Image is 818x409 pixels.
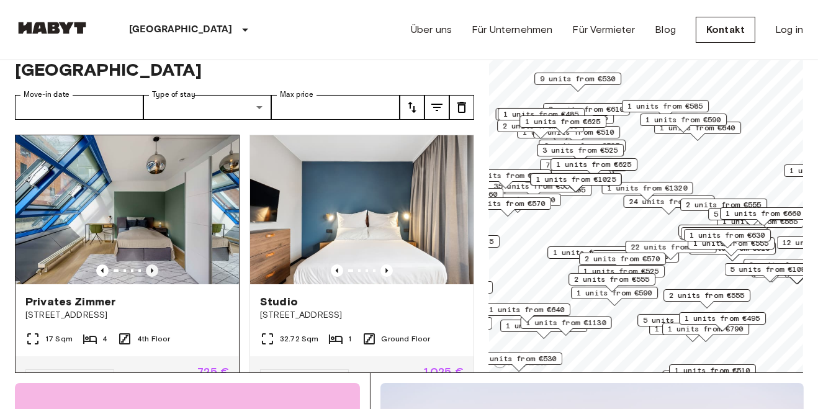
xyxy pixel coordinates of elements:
[669,364,756,384] div: Map marker
[631,241,711,253] span: 22 units from €575
[645,114,721,125] span: 1 units from €590
[480,194,555,205] span: 2 units from €690
[622,100,709,119] div: Map marker
[696,17,755,43] a: Kontakt
[411,22,452,37] a: Über uns
[280,333,318,344] span: 32.72 Sqm
[608,182,688,194] span: 1 units from €1320
[280,89,313,100] label: Max price
[681,227,768,246] div: Map marker
[726,208,801,219] span: 1 units from €660
[260,294,298,309] span: Studio
[675,365,750,376] span: 1 units from €510
[197,366,229,377] span: 725 €
[25,309,229,321] span: [STREET_ADDRESS]
[475,353,562,372] div: Map marker
[684,229,771,248] div: Map marker
[626,241,717,260] div: Map marker
[640,114,727,133] div: Map marker
[602,182,693,201] div: Map marker
[684,225,760,236] span: 1 units from €645
[250,135,474,284] img: Marketing picture of unit DE-01-481-006-01
[169,372,192,383] span: 905 €
[15,95,143,120] input: Choose date
[686,199,762,210] span: 2 units from €555
[391,372,419,383] span: 1.280 €
[466,170,546,181] span: 30 units from €570
[102,333,107,344] span: 4
[669,290,745,301] span: 2 units from €555
[624,196,715,215] div: Map marker
[534,73,621,92] div: Map marker
[662,323,749,342] div: Map marker
[546,160,621,171] span: 7 units from €585
[45,333,73,344] span: 17 Sqm
[129,22,233,37] p: [GEOGRAPHIC_DATA]
[496,108,587,127] div: Map marker
[331,264,343,277] button: Previous image
[531,173,622,192] div: Map marker
[380,264,393,277] button: Previous image
[556,159,632,170] span: 1 units from €625
[775,22,803,37] a: Log in
[655,22,676,37] a: Blog
[483,303,570,323] div: Map marker
[725,263,816,282] div: Map marker
[579,253,666,272] div: Map marker
[470,198,546,209] span: 1 units from €570
[668,323,744,335] span: 1 units from €790
[662,371,749,390] div: Map marker
[24,89,70,100] label: Move-in date
[16,135,239,284] img: Marketing picture of unit DE-01-010-002-01HF
[544,140,620,151] span: 3 units from €525
[424,366,464,377] span: 1.025 €
[685,313,760,324] span: 1 units from €495
[549,104,624,115] span: 2 units from €610
[583,266,659,277] span: 1 units from €525
[464,197,551,217] div: Map marker
[348,333,351,344] span: 1
[537,144,624,163] div: Map marker
[668,371,744,382] span: 1 units from €610
[540,159,627,178] div: Map marker
[629,196,709,207] span: 24 units from €530
[425,95,449,120] button: tune
[449,95,474,120] button: tune
[519,115,606,135] div: Map marker
[571,287,658,306] div: Map marker
[690,230,765,241] span: 1 units from €630
[577,287,652,299] span: 1 units from €590
[714,209,789,220] span: 5 units from €660
[551,158,637,178] div: Map marker
[15,135,240,399] a: Marketing picture of unit DE-01-010-002-01HFPrevious imagePrevious imagePrivates Zimmer[STREET_AD...
[137,333,170,344] span: 4th Floor
[521,317,612,336] div: Map marker
[498,108,585,127] div: Map marker
[146,264,158,277] button: Previous image
[547,246,634,266] div: Map marker
[720,207,807,227] div: Map marker
[663,289,750,308] div: Map marker
[660,122,735,133] span: 1 units from €640
[637,314,724,333] div: Map marker
[400,95,425,120] button: tune
[472,22,552,37] a: Für Unternehmen
[569,273,655,292] div: Map marker
[543,103,630,122] div: Map marker
[506,320,582,331] span: 1 units from €570
[536,174,616,185] span: 1 units from €1025
[422,189,498,200] span: 1 units from €660
[526,317,606,328] span: 1 units from €1130
[574,274,650,285] span: 2 units from €555
[497,120,584,139] div: Map marker
[686,228,762,239] span: 1 units from €640
[539,140,626,159] div: Map marker
[585,253,660,264] span: 2 units from €570
[598,251,673,262] span: 4 units from €605
[592,250,679,269] div: Map marker
[643,315,719,326] span: 5 units from €590
[152,89,196,100] label: Type of stay
[578,265,665,284] div: Map marker
[539,127,614,138] span: 2 units from €510
[708,208,795,227] div: Map marker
